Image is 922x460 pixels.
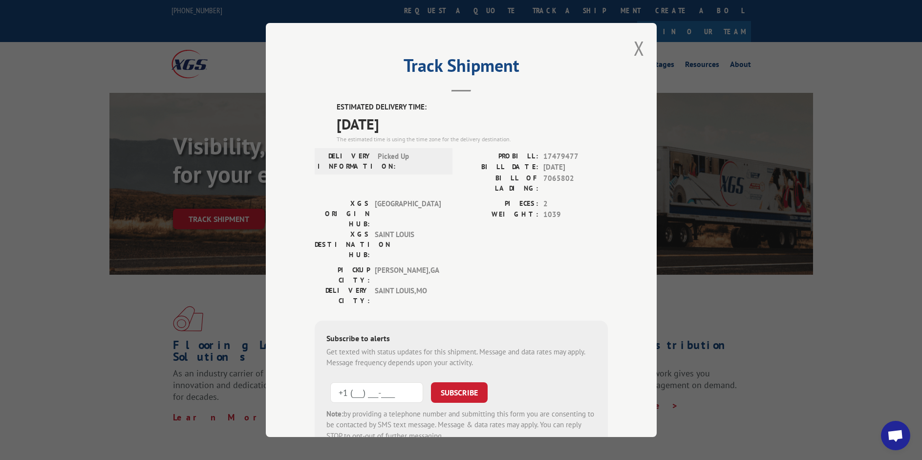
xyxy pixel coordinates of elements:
button: Close modal [634,35,644,61]
label: XGS DESTINATION HUB: [315,229,370,260]
span: [PERSON_NAME] , GA [375,265,441,285]
input: Phone Number [330,382,423,403]
span: Picked Up [378,151,444,172]
span: 17479477 [543,151,608,162]
span: SAINT LOUIS , MO [375,285,441,306]
div: Subscribe to alerts [326,332,596,347]
h2: Track Shipment [315,59,608,77]
button: SUBSCRIBE [431,382,488,403]
div: The estimated time is using the time zone for the delivery destination. [337,135,608,144]
span: 7065802 [543,173,608,194]
label: ESTIMATED DELIVERY TIME: [337,102,608,113]
label: PROBILL: [461,151,538,162]
label: WEIGHT: [461,209,538,220]
label: DELIVERY CITY: [315,285,370,306]
label: BILL OF LADING: [461,173,538,194]
label: XGS ORIGIN HUB: [315,198,370,229]
span: 1039 [543,209,608,220]
div: by providing a telephone number and submitting this form you are consenting to be contacted by SM... [326,409,596,442]
strong: Note: [326,409,343,418]
label: DELIVERY INFORMATION: [318,151,373,172]
label: BILL DATE: [461,162,538,173]
label: PICKUP CITY: [315,265,370,285]
span: [DATE] [543,162,608,173]
div: Get texted with status updates for this shipment. Message and data rates may apply. Message frequ... [326,347,596,369]
span: 2 [543,198,608,210]
div: Open chat [881,421,910,450]
label: PIECES: [461,198,538,210]
span: SAINT LOUIS [375,229,441,260]
span: [DATE] [337,113,608,135]
span: [GEOGRAPHIC_DATA] [375,198,441,229]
